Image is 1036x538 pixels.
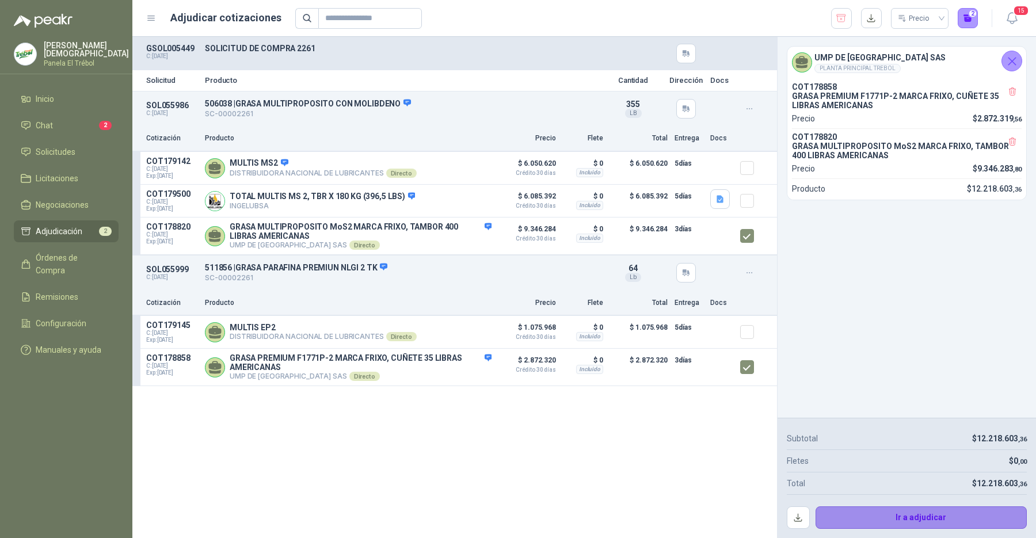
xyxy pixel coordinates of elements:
div: Incluido [576,365,603,374]
span: Crédito 30 días [498,334,556,340]
div: PLANTA PRINCIPAL TREBOL [814,64,901,73]
p: Flete [563,133,603,144]
p: 5 días [675,320,703,334]
p: Total [610,297,668,308]
p: COT179500 [146,189,198,199]
span: 2 [99,121,112,130]
p: 506038 | GRASA MULTIPROPOSITO CON MOLIBDENO [205,98,597,109]
p: Entrega [675,133,703,144]
img: Company Logo [205,192,224,211]
p: COT178820 [146,222,198,231]
p: $ 0 [563,157,603,170]
p: $ 0 [563,353,603,367]
a: Negociaciones [14,194,119,216]
span: ,36 [1018,436,1027,443]
p: Docs [710,77,733,84]
p: 5 días [675,157,703,170]
p: Total [610,133,668,144]
p: INGELUBSA [230,201,415,210]
p: COT178858 [146,353,198,363]
p: Producto [205,297,492,308]
p: GRASA PREMIUM F1771P-2 MARCA FRIXO, CUÑETE 35 LIBRAS AMERICANAS [230,353,492,372]
p: Total [787,477,805,490]
div: UMP DE [GEOGRAPHIC_DATA] SASPLANTA PRINCIPAL TREBOL [787,47,1026,78]
span: Remisiones [36,291,78,303]
span: C: [DATE] [146,363,198,369]
div: LB [625,109,642,118]
img: Logo peakr [14,14,73,28]
div: Directo [349,241,380,250]
a: Configuración [14,312,119,334]
p: MULTIS EP2 [230,323,417,332]
p: Panela El Trébol [44,60,129,67]
p: $ 6.050.620 [610,157,668,180]
span: ,80 [1013,166,1022,173]
span: 0 [1014,456,1027,465]
p: GSOL005449 [146,44,198,53]
p: Precio [792,162,815,175]
p: COT179142 [146,157,198,166]
p: Producto [205,77,597,84]
span: ,00 [1018,458,1027,465]
span: Crédito 30 días [498,170,556,176]
p: Producto [205,133,492,144]
p: C: [DATE] [146,274,198,281]
p: Solicitud [146,77,198,84]
h1: Adjudicar cotizaciones [170,10,281,26]
p: $ 9.346.284 [610,222,668,250]
span: Licitaciones [36,172,78,185]
p: 511856 | GRASA PARAFINA PREMIUN NLGI 2 TK [205,262,597,273]
span: 64 [629,264,638,273]
p: Docs [710,297,733,308]
p: SC-00002261 [205,273,597,284]
div: Lb [625,273,641,282]
p: GRASA PREMIUM F1771P-2 MARCA FRIXO, CUÑETE 35 LIBRAS AMERICANAS [792,91,1022,110]
p: $ 6.085.392 [610,189,668,212]
p: $ [1009,455,1027,467]
p: MULTIS MS2 [230,158,417,169]
span: C: [DATE] [146,330,198,337]
span: 355 [626,100,640,109]
button: 15 [1001,8,1022,29]
p: $ [973,162,1022,175]
p: $ [973,112,1022,125]
span: Solicitudes [36,146,75,158]
div: Directo [386,332,417,341]
p: $ [967,182,1022,195]
div: Incluido [576,332,603,341]
span: 2.872.319 [977,114,1022,123]
p: GRASA MULTIPROPOSITO MoS2 MARCA FRIXO, TAMBOR 400 LIBRAS AMERICANAS [230,222,492,241]
p: 5 días [675,189,703,203]
button: Cerrar [1001,51,1022,71]
span: C: [DATE] [146,199,198,205]
p: $ 6.085.392 [498,189,556,209]
p: Flete [563,297,603,308]
span: ,56 [1013,116,1022,123]
p: Dirección [669,77,703,84]
p: Docs [710,133,733,144]
span: Exp: [DATE] [146,369,198,376]
p: Precio [792,112,815,125]
p: $ 1.075.968 [610,320,668,344]
p: Cantidad [604,77,662,84]
div: Incluido [576,201,603,210]
p: COT178858 [792,82,1022,91]
span: Negociaciones [36,199,89,211]
a: Solicitudes [14,141,119,163]
p: 3 días [675,222,703,236]
p: $ 1.075.968 [498,320,556,340]
span: 12.218.603 [977,479,1027,488]
span: Chat [36,119,53,132]
p: Precio [498,297,556,308]
p: UMP DE [GEOGRAPHIC_DATA] SAS [230,241,492,250]
p: TOTAL MULTIS MS 2, TBR X 180 KG (396,5 LBS) [230,192,415,202]
p: $ 9.346.284 [498,222,556,242]
a: Manuales y ayuda [14,339,119,361]
p: GRASA MULTIPROPOSITO MoS2 MARCA FRIXO, TAMBOR 400 LIBRAS AMERICANAS [792,142,1022,160]
div: Directo [386,169,417,178]
p: $ [972,477,1027,490]
span: C: [DATE] [146,166,198,173]
a: Licitaciones [14,167,119,189]
p: UMP DE [GEOGRAPHIC_DATA] SAS [230,372,492,381]
span: 9.346.283 [977,164,1022,173]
